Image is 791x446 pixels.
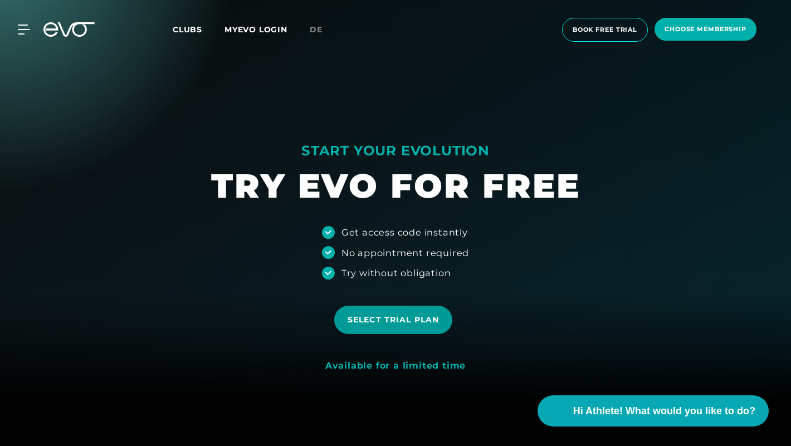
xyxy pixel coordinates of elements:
span: Hi Athlete! What would you like to do? [573,404,755,419]
span: Clubs [173,24,202,35]
a: book free trial [559,18,651,42]
button: Hi Athlete! What would you like to do? [538,395,769,427]
div: Get access code instantly [341,226,468,239]
div: START YOUR EVOLUTION [211,142,580,160]
span: de [310,24,323,35]
div: Available for a limited time [325,360,466,372]
a: de [310,23,336,36]
div: Try without obligation [341,266,451,280]
a: Select trial plan [334,297,457,342]
span: book free trial [573,25,637,35]
span: Select trial plan [348,314,439,326]
a: choose membership [651,18,760,42]
h1: TRY EVO FOR FREE [211,164,580,208]
a: MYEVO LOGIN [224,24,287,35]
a: Clubs [173,24,224,35]
div: No appointment required [341,246,469,259]
span: choose membership [665,24,746,34]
